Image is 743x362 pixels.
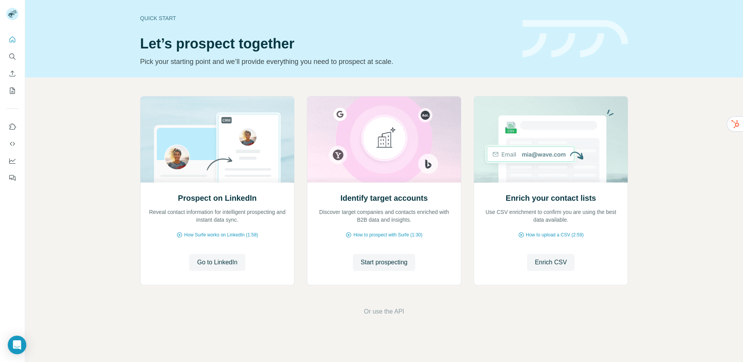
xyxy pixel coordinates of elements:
[6,67,19,81] button: Enrich CSV
[8,336,26,354] div: Open Intercom Messenger
[140,36,513,52] h1: Let’s prospect together
[178,193,257,203] h2: Prospect on LinkedIn
[341,193,428,203] h2: Identify target accounts
[506,193,596,203] h2: Enrich your contact lists
[474,97,628,183] img: Enrich your contact lists
[140,97,294,183] img: Prospect on LinkedIn
[6,33,19,47] button: Quick start
[184,231,258,238] span: How Surfe works on LinkedIn (1:58)
[535,258,567,267] span: Enrich CSV
[482,208,620,224] p: Use CSV enrichment to confirm you are using the best data available.
[353,231,422,238] span: How to prospect with Surfe (1:30)
[361,258,407,267] span: Start prospecting
[6,137,19,151] button: Use Surfe API
[353,254,415,271] button: Start prospecting
[526,231,584,238] span: How to upload a CSV (2:59)
[189,254,245,271] button: Go to LinkedIn
[307,97,461,183] img: Identify target accounts
[527,254,575,271] button: Enrich CSV
[6,154,19,168] button: Dashboard
[140,14,513,22] div: Quick start
[364,307,404,316] button: Or use the API
[6,50,19,64] button: Search
[522,20,628,58] img: banner
[6,171,19,185] button: Feedback
[148,208,286,224] p: Reveal contact information for intelligent prospecting and instant data sync.
[140,56,513,67] p: Pick your starting point and we’ll provide everything you need to prospect at scale.
[315,208,453,224] p: Discover target companies and contacts enriched with B2B data and insights.
[6,120,19,134] button: Use Surfe on LinkedIn
[6,84,19,98] button: My lists
[197,258,237,267] span: Go to LinkedIn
